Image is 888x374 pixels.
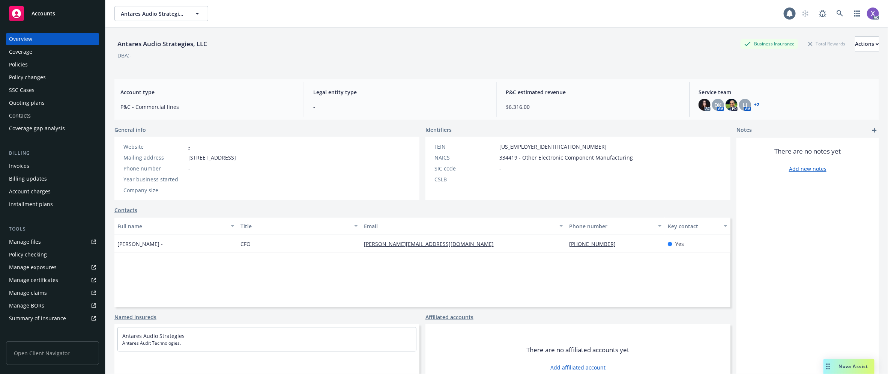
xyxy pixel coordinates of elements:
[699,99,711,111] img: photo
[114,39,210,49] div: Antares Audio Strategies, LLC
[715,101,722,109] span: DK
[361,217,566,235] button: Email
[122,332,185,339] a: Antares Audio Strategies
[434,154,496,161] div: NAICS
[188,164,190,172] span: -
[550,363,606,371] a: Add affiliated account
[9,160,29,172] div: Invoices
[775,147,841,156] span: There are no notes yet
[867,8,879,20] img: photo
[499,164,501,172] span: -
[425,126,452,134] span: Identifiers
[9,122,65,134] div: Coverage gap analysis
[566,217,665,235] button: Phone number
[743,101,747,109] span: LI
[741,39,798,48] div: Business Insurance
[123,175,185,183] div: Year business started
[120,103,295,111] span: P&C - Commercial lines
[9,33,32,45] div: Overview
[804,39,849,48] div: Total Rewards
[855,37,879,51] div: Actions
[114,126,146,134] span: General info
[313,103,488,111] span: -
[9,185,51,198] div: Account charges
[754,103,759,107] a: +2
[6,110,99,122] a: Contacts
[6,3,99,24] a: Accounts
[499,143,607,151] span: [US_EMPLOYER_IDENTIFICATION_NUMBER]
[188,186,190,194] span: -
[665,217,730,235] button: Key contact
[120,88,295,96] span: Account type
[6,71,99,83] a: Policy changes
[699,88,873,96] span: Service team
[240,240,251,248] span: CFO
[506,103,681,111] span: $6,316.00
[675,240,684,248] span: Yes
[6,198,99,210] a: Installment plans
[123,154,185,161] div: Mailing address
[6,185,99,198] a: Account charges
[9,46,32,58] div: Coverage
[6,341,99,365] span: Open Client Navigator
[527,345,630,354] span: There are no affiliated accounts yet
[789,165,826,173] a: Add new notes
[855,36,879,51] button: Actions
[569,222,654,230] div: Phone number
[9,287,47,299] div: Manage claims
[6,261,99,273] a: Manage exposures
[6,33,99,45] a: Overview
[6,97,99,109] a: Quoting plans
[240,222,349,230] div: Title
[188,175,190,183] span: -
[6,274,99,286] a: Manage certificates
[6,249,99,261] a: Policy checking
[6,59,99,71] a: Policies
[9,300,44,312] div: Manage BORs
[364,222,555,230] div: Email
[798,6,813,21] a: Start snowing
[117,222,226,230] div: Full name
[9,312,66,324] div: Summary of insurance
[32,11,55,17] span: Accounts
[506,88,681,96] span: P&C estimated revenue
[425,313,473,321] a: Affiliated accounts
[117,51,131,59] div: DBA: -
[9,236,41,248] div: Manage files
[832,6,847,21] a: Search
[121,10,186,18] span: Antares Audio Strategies, LLC
[6,287,99,299] a: Manage claims
[9,97,45,109] div: Quoting plans
[9,198,53,210] div: Installment plans
[188,154,236,161] span: [STREET_ADDRESS]
[9,71,46,83] div: Policy changes
[313,88,488,96] span: Legal entity type
[668,222,719,230] div: Key contact
[434,143,496,151] div: FEIN
[726,99,738,111] img: photo
[870,126,879,135] a: add
[569,240,622,247] a: [PHONE_NUMBER]
[736,126,752,135] span: Notes
[9,110,31,122] div: Contacts
[123,186,185,194] div: Company size
[6,122,99,134] a: Coverage gap analysis
[9,59,28,71] div: Policies
[123,164,185,172] div: Phone number
[6,312,99,324] a: Summary of insurance
[9,249,47,261] div: Policy checking
[499,154,633,161] span: 334419 - Other Electronic Component Manufacturing
[6,236,99,248] a: Manage files
[839,363,868,369] span: Nova Assist
[434,175,496,183] div: CSLB
[823,359,874,374] button: Nova Assist
[114,206,137,214] a: Contacts
[114,217,237,235] button: Full name
[6,160,99,172] a: Invoices
[237,217,361,235] button: Title
[114,6,208,21] button: Antares Audio Strategies, LLC
[6,300,99,312] a: Manage BORs
[117,240,163,248] span: [PERSON_NAME] -
[823,359,833,374] div: Drag to move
